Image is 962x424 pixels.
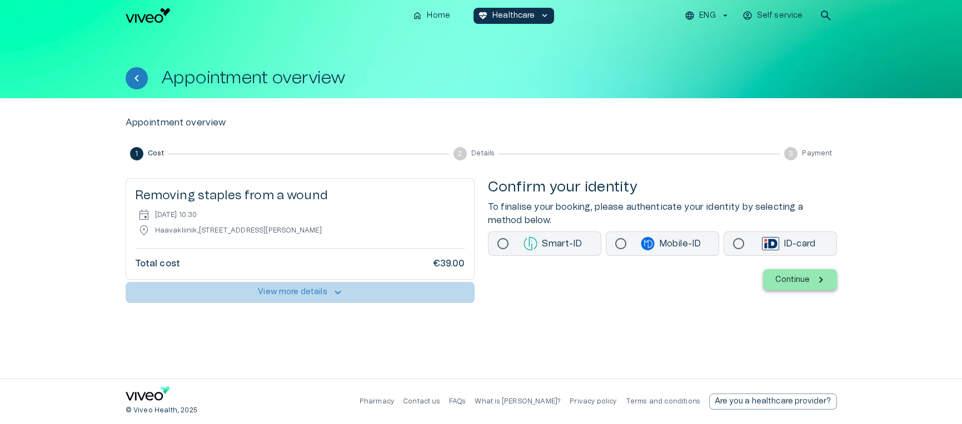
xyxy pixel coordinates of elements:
[789,150,793,157] text: 3
[403,397,440,406] p: Contact us
[258,286,327,298] p: View more details
[492,10,535,22] p: Healthcare
[126,8,170,23] img: Viveo logo
[135,258,181,270] h6: Total cost
[641,237,655,250] img: mobile-id login
[135,150,138,157] text: 1
[412,11,422,21] span: home
[449,398,466,405] a: FAQs
[750,237,828,250] p: ID-card
[360,398,394,405] a: Pharmacy
[161,68,346,88] h1: Appointment overview
[137,208,151,221] span: event
[135,188,465,204] h5: Removing staples from a wound
[488,200,837,227] p: To finalise your booking, please authenticate your identity by selecting a method below.
[814,4,836,27] button: open search modal
[126,8,404,23] a: Navigate to homepage
[741,8,806,24] button: Self service
[775,274,810,286] p: Continue
[540,11,550,21] span: keyboard_arrow_down
[408,8,456,24] button: homeHome
[699,10,715,22] p: ENG
[155,226,322,235] p: Haavakliinik , [STREET_ADDRESS][PERSON_NAME]
[126,282,475,303] button: View more detailskeyboard_arrow_up
[757,10,803,22] p: Self service
[478,11,488,21] span: ecg_heart
[475,397,561,406] p: What is [PERSON_NAME]?
[473,8,554,24] button: ecg_heartHealthcarekeyboard_arrow_down
[715,396,831,407] p: Are you a healthcare provider?
[332,286,344,299] span: keyboard_arrow_up
[126,386,170,405] a: Navigate to home page
[802,149,832,158] span: Payment
[524,237,537,250] img: smart-id login
[515,237,592,250] p: Smart-ID
[762,237,779,250] img: id-card login
[433,258,465,270] h6: €39.00
[458,150,462,157] text: 2
[126,406,197,415] p: © Viveo Health, 2025
[632,237,710,250] p: Mobile-ID
[819,9,832,22] span: search
[126,67,148,89] button: Back
[471,149,495,158] span: Details
[137,224,151,237] span: location_on
[683,8,731,24] button: ENG
[570,398,616,405] a: Privacy policy
[763,269,836,290] button: Continue
[488,178,837,196] h4: Confirm your identity
[148,149,165,158] span: Cost
[155,210,197,220] p: [DATE] 10:30
[709,393,837,410] div: Are you a healthcare provider?
[126,116,226,129] p: Appointment overview
[427,10,450,22] p: Home
[626,398,700,405] a: Terms and conditions
[709,393,837,410] a: Send email to partnership request to viveo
